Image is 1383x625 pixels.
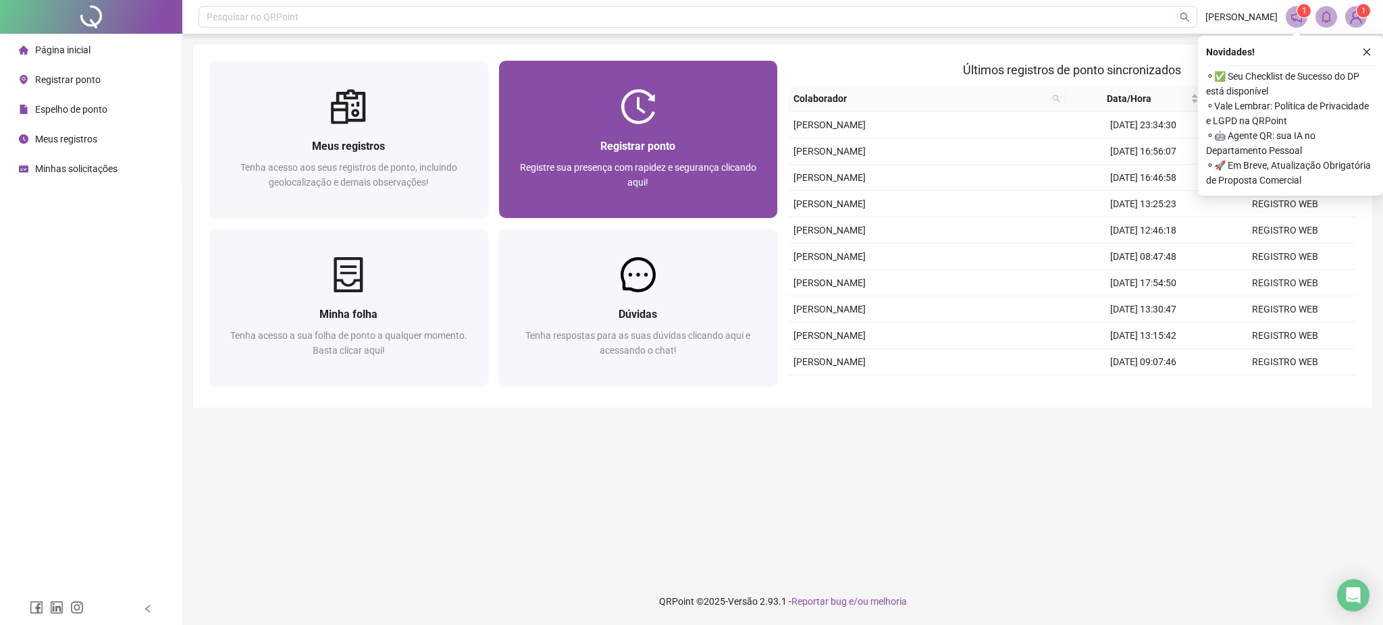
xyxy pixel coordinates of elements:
[19,75,28,84] span: environment
[793,251,866,262] span: [PERSON_NAME]
[793,304,866,315] span: [PERSON_NAME]
[1205,9,1278,24] span: [PERSON_NAME]
[1361,6,1366,16] span: 1
[70,601,84,614] span: instagram
[1180,12,1190,22] span: search
[1072,138,1214,165] td: [DATE] 16:56:07
[499,61,778,218] a: Registrar pontoRegistre sua presença com rapidez e segurança clicando aqui!
[963,63,1181,77] span: Últimos registros de ponto sincronizados
[1072,349,1214,375] td: [DATE] 09:07:46
[1072,191,1214,217] td: [DATE] 13:25:23
[1214,323,1356,349] td: REGISTRO WEB
[1346,7,1366,27] img: 84174
[619,308,657,321] span: Dúvidas
[35,134,97,144] span: Meus registros
[1052,94,1060,103] span: search
[793,277,866,288] span: [PERSON_NAME]
[793,91,1047,106] span: Colaborador
[1206,99,1375,128] span: ⚬ Vale Lembrar: Política de Privacidade e LGPD na QRPoint
[1071,91,1188,106] span: Data/Hora
[35,74,101,85] span: Registrar ponto
[1072,270,1214,296] td: [DATE] 17:54:50
[793,172,866,183] span: [PERSON_NAME]
[1214,270,1356,296] td: REGISTRO WEB
[35,163,118,174] span: Minhas solicitações
[1357,4,1370,18] sup: Atualize o seu contato no menu Meus Dados
[793,356,866,367] span: [PERSON_NAME]
[600,140,675,153] span: Registrar ponto
[1072,323,1214,349] td: [DATE] 13:15:42
[520,162,756,188] span: Registre sua presença com rapidez e segurança clicando aqui!
[1072,296,1214,323] td: [DATE] 13:30:47
[1214,296,1356,323] td: REGISTRO WEB
[728,596,758,607] span: Versão
[143,604,153,614] span: left
[1297,4,1311,18] sup: 1
[312,140,385,153] span: Meus registros
[1066,86,1204,112] th: Data/Hora
[19,45,28,55] span: home
[35,45,90,55] span: Página inicial
[1320,11,1332,23] span: bell
[30,601,43,614] span: facebook
[793,119,866,130] span: [PERSON_NAME]
[1290,11,1303,23] span: notification
[19,164,28,173] span: schedule
[1072,244,1214,270] td: [DATE] 08:47:48
[525,330,750,356] span: Tenha respostas para as suas dúvidas clicando aqui e acessando o chat!
[1072,112,1214,138] td: [DATE] 23:34:30
[19,134,28,144] span: clock-circle
[791,596,907,607] span: Reportar bug e/ou melhoria
[1214,217,1356,244] td: REGISTRO WEB
[35,104,107,115] span: Espelho de ponto
[793,225,866,236] span: [PERSON_NAME]
[1206,69,1375,99] span: ⚬ ✅ Seu Checklist de Sucesso do DP está disponível
[1072,375,1214,402] td: [DATE] 17:55:14
[1337,579,1369,612] div: Open Intercom Messenger
[499,229,778,386] a: DúvidasTenha respostas para as suas dúvidas clicando aqui e acessando o chat!
[50,601,63,614] span: linkedin
[1206,128,1375,158] span: ⚬ 🤖 Agente QR: sua IA no Departamento Pessoal
[230,330,467,356] span: Tenha acesso a sua folha de ponto a qualquer momento. Basta clicar aqui!
[319,308,377,321] span: Minha folha
[1206,158,1375,188] span: ⚬ 🚀 Em Breve, Atualização Obrigatória de Proposta Comercial
[1362,47,1372,57] span: close
[1214,375,1356,402] td: REGISTRO WEB
[1214,244,1356,270] td: REGISTRO WEB
[19,105,28,114] span: file
[1049,88,1063,109] span: search
[793,146,866,157] span: [PERSON_NAME]
[209,229,488,386] a: Minha folhaTenha acesso a sua folha de ponto a qualquer momento. Basta clicar aqui!
[793,330,866,341] span: [PERSON_NAME]
[1214,349,1356,375] td: REGISTRO WEB
[793,198,866,209] span: [PERSON_NAME]
[1214,191,1356,217] td: REGISTRO WEB
[1072,165,1214,191] td: [DATE] 16:46:58
[1072,217,1214,244] td: [DATE] 12:46:18
[182,578,1383,625] footer: QRPoint © 2025 - 2.93.1 -
[209,61,488,218] a: Meus registrosTenha acesso aos seus registros de ponto, incluindo geolocalização e demais observa...
[240,162,457,188] span: Tenha acesso aos seus registros de ponto, incluindo geolocalização e demais observações!
[1302,6,1307,16] span: 1
[1206,45,1255,59] span: Novidades !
